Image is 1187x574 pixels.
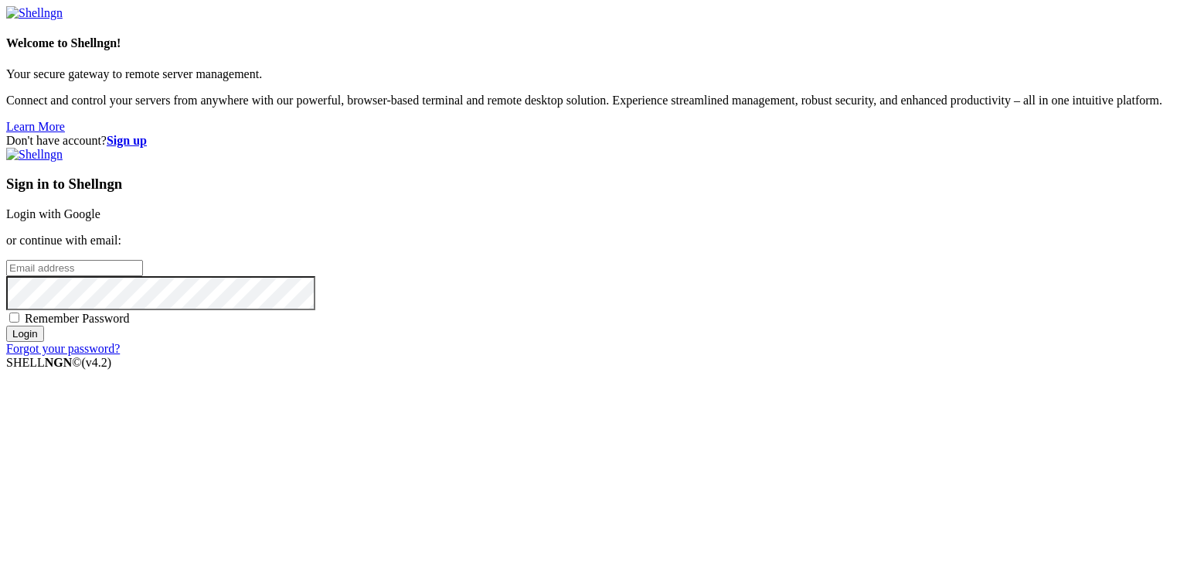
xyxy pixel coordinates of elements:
[25,312,130,325] span: Remember Password
[82,356,112,369] span: 4.2.0
[6,6,63,20] img: Shellngn
[6,260,143,276] input: Email address
[6,342,120,355] a: Forgot your password?
[6,356,111,369] span: SHELL ©
[6,120,65,133] a: Learn More
[6,176,1181,193] h3: Sign in to Shellngn
[45,356,73,369] b: NGN
[6,67,1181,81] p: Your secure gateway to remote server management.
[6,234,1181,248] p: or continue with email:
[107,134,147,147] a: Sign up
[6,36,1181,50] h4: Welcome to Shellngn!
[9,313,19,323] input: Remember Password
[6,326,44,342] input: Login
[6,94,1181,108] p: Connect and control your servers from anywhere with our powerful, browser-based terminal and remo...
[6,207,100,220] a: Login with Google
[6,148,63,162] img: Shellngn
[6,134,1181,148] div: Don't have account?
